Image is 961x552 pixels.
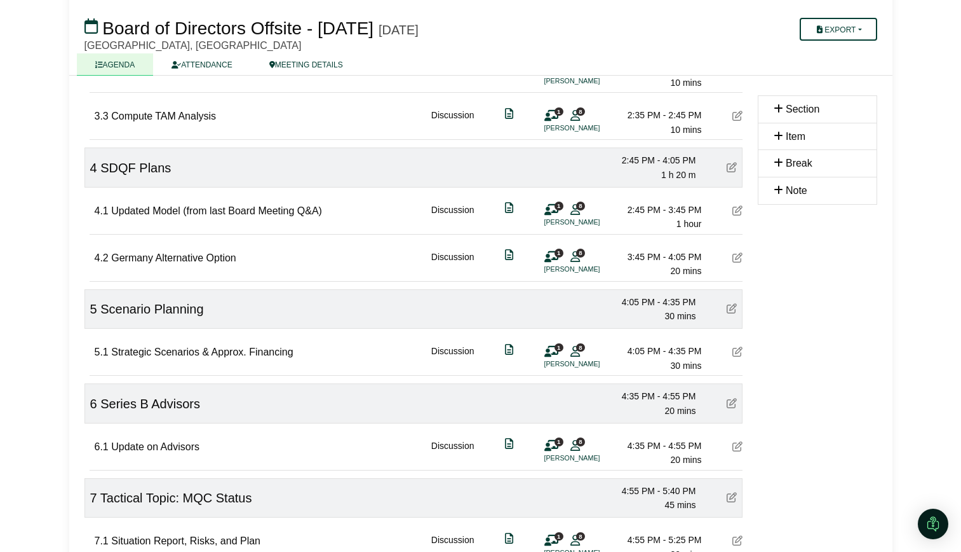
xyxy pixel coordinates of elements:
[251,53,361,76] a: MEETING DETAILS
[918,509,948,539] div: Open Intercom Messenger
[90,161,97,175] span: 4
[607,295,696,309] div: 4:05 PM - 4:35 PM
[607,389,696,403] div: 4:35 PM - 4:55 PM
[576,343,585,352] span: 8
[111,205,322,216] span: Updated Model (from last Board Meeting Q&A)
[100,491,252,505] span: Tactical Topic: MQC Status
[670,78,701,88] span: 10 mins
[95,441,109,452] span: 6.1
[613,533,702,547] div: 4:55 PM - 5:25 PM
[670,361,701,371] span: 30 mins
[431,108,474,137] div: Discussion
[100,397,200,411] span: Series B Advisors
[576,249,585,257] span: 8
[676,219,702,229] span: 1 hour
[90,491,97,505] span: 7
[607,484,696,498] div: 4:55 PM - 5:40 PM
[95,535,109,546] span: 7.1
[544,217,640,228] li: [PERSON_NAME]
[576,202,585,210] span: 8
[431,439,474,467] div: Discussion
[431,250,474,279] div: Discussion
[786,104,819,114] span: Section
[613,203,702,217] div: 2:45 PM - 3:45 PM
[786,158,812,169] span: Break
[661,170,696,180] span: 1 h 20 m
[544,123,640,134] li: [PERSON_NAME]
[613,439,702,453] div: 4:35 PM - 4:55 PM
[670,455,701,465] span: 20 mins
[95,347,109,357] span: 5.1
[102,18,373,38] span: Board of Directors Offsite - [DATE]
[100,302,203,316] span: Scenario Planning
[111,535,260,546] span: Situation Report, Risks, and Plan
[84,40,302,51] span: [GEOGRAPHIC_DATA], [GEOGRAPHIC_DATA]
[554,202,563,210] span: 1
[613,250,702,264] div: 3:45 PM - 4:05 PM
[576,438,585,446] span: 8
[544,76,640,86] li: [PERSON_NAME]
[379,22,419,38] div: [DATE]
[786,131,805,142] span: Item
[431,203,474,231] div: Discussion
[544,264,640,275] li: [PERSON_NAME]
[664,311,696,321] span: 30 mins
[95,252,109,263] span: 4.2
[431,344,474,373] div: Discussion
[554,249,563,257] span: 1
[607,153,696,167] div: 2:45 PM - 4:05 PM
[90,397,97,411] span: 6
[670,125,701,135] span: 10 mins
[576,107,585,116] span: 8
[95,205,109,216] span: 4.1
[544,359,640,369] li: [PERSON_NAME]
[111,111,216,121] span: Compute TAM Analysis
[111,347,293,357] span: Strategic Scenarios & Approx. Financing
[613,344,702,358] div: 4:05 PM - 4:35 PM
[554,532,563,541] span: 1
[111,441,199,452] span: Update on Advisors
[664,406,696,416] span: 20 mins
[90,302,97,316] span: 5
[95,111,109,121] span: 3.3
[786,185,807,196] span: Note
[800,18,877,41] button: Export
[554,438,563,446] span: 1
[554,107,563,116] span: 1
[576,532,585,541] span: 8
[554,343,563,352] span: 1
[670,266,701,276] span: 20 mins
[664,500,696,510] span: 45 mins
[613,108,702,122] div: 2:35 PM - 2:45 PM
[153,53,250,76] a: ATTENDANCE
[431,62,474,90] div: Discussion
[544,453,640,464] li: [PERSON_NAME]
[100,161,171,175] span: SDQF Plans
[77,53,154,76] a: AGENDA
[111,252,236,263] span: Germany Alternative Option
